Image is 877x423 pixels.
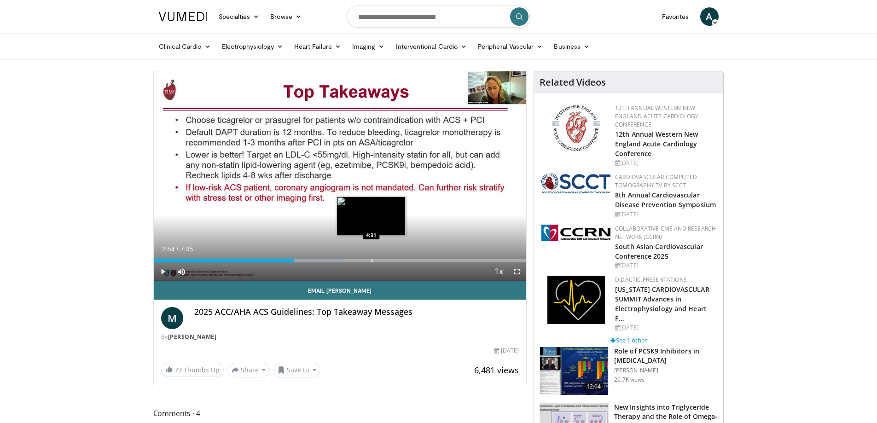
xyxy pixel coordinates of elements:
span: 6,481 views [474,365,519,376]
a: Heart Failure [289,37,347,56]
a: 73 Thumbs Up [161,363,224,377]
a: South Asian Cardiovascular Conference 2025 [615,242,703,261]
h3: Role of PCSK9 Inhibitors in [MEDICAL_DATA] [614,347,718,365]
a: A [700,7,719,26]
img: 1860aa7a-ba06-47e3-81a4-3dc728c2b4cf.png.150x105_q85_autocrop_double_scale_upscale_version-0.2.png [547,276,605,324]
span: Comments 4 [153,407,527,419]
a: Clinical Cardio [153,37,216,56]
a: 12th Annual Western New England Acute Cardiology Conference [615,104,698,128]
div: [DATE] [615,210,716,219]
div: [DATE] [494,347,519,355]
button: Mute [172,262,191,281]
h4: 2025 ACC/AHA ACS Guidelines: Top Takeaway Messages [194,307,519,317]
a: M [161,307,183,329]
span: 73 [174,365,182,374]
video-js: Video Player [154,71,527,281]
img: VuMedi Logo [159,12,208,21]
img: 0954f259-7907-4053-a817-32a96463ecc8.png.150x105_q85_autocrop_double_scale_upscale_version-0.2.png [551,104,602,152]
button: Share [227,363,270,377]
div: Didactic Presentations [615,276,716,284]
a: See 1 other [610,336,647,344]
a: 12th Annual Western New England Acute Cardiology Conference [615,130,698,158]
p: [PERSON_NAME] [614,367,718,374]
a: Interventional Cardio [390,37,473,56]
a: Cardiovascular Computed Tomography TV by SCCT [615,173,697,189]
a: Electrophysiology [216,37,289,56]
h4: Related Videos [540,77,606,88]
div: Progress Bar [154,259,527,262]
a: Peripheral Vascular [472,37,548,56]
a: [PERSON_NAME] [168,333,217,341]
span: / [177,245,179,253]
a: Imaging [347,37,390,56]
a: 12:04 Role of PCSK9 Inhibitors in [MEDICAL_DATA] [PERSON_NAME] 26.7K views [540,347,718,395]
div: [DATE] [615,261,716,270]
a: Business [548,37,595,56]
span: 7:45 [180,245,193,253]
span: 12:04 [583,382,605,391]
a: Collaborative CME and Research Network (CCRN) [615,225,716,241]
button: Save to [273,363,320,377]
a: Favorites [656,7,695,26]
button: Play [154,262,172,281]
img: 51a70120-4f25-49cc-93a4-67582377e75f.png.150x105_q85_autocrop_double_scale_upscale_version-0.2.png [541,173,610,193]
button: Fullscreen [508,262,526,281]
input: Search topics, interventions [347,6,531,28]
a: [US_STATE] CARDIOVASCULAR SUMMIT Advances in Electrophysiology and Heart F… [615,285,709,323]
a: Browse [265,7,307,26]
img: a04ee3ba-8487-4636-b0fb-5e8d268f3737.png.150x105_q85_autocrop_double_scale_upscale_version-0.2.png [541,225,610,241]
a: 8th Annual Cardiovascular Disease Prevention Symposium [615,191,716,209]
p: 26.7K views [614,376,645,383]
a: Specialties [213,7,265,26]
button: Playback Rate [489,262,508,281]
div: [DATE] [615,324,716,332]
a: Email [PERSON_NAME] [154,281,527,300]
div: By [161,333,519,341]
span: 2:54 [162,245,174,253]
div: [DATE] [615,159,716,167]
img: 3346fd73-c5f9-4d1f-bb16-7b1903aae427.150x105_q85_crop-smart_upscale.jpg [540,347,608,395]
img: image.jpeg [337,197,406,235]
